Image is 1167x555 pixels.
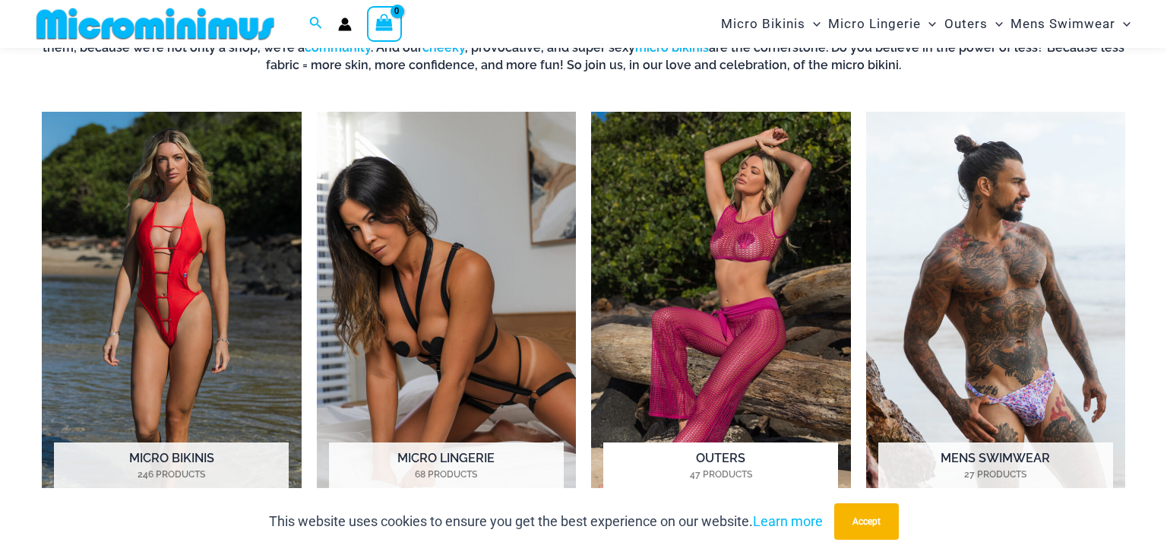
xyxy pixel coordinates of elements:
h2: Micro Bikinis [54,442,289,490]
mark: 27 Products [878,468,1113,481]
span: Menu Toggle [921,5,936,43]
a: Micro LingerieMenu ToggleMenu Toggle [824,5,940,43]
a: Visit product category Outers [591,112,851,512]
span: Micro Lingerie [828,5,921,43]
a: Visit product category Mens Swimwear [866,112,1126,512]
mark: 246 Products [54,468,289,481]
img: MM SHOP LOGO FLAT [30,7,280,41]
h2: Mens Swimwear [878,442,1113,490]
span: Menu Toggle [1115,5,1131,43]
button: Accept [834,503,899,540]
span: Micro Bikinis [721,5,805,43]
h2: Micro Lingerie [329,442,564,490]
mark: 68 Products [329,468,564,481]
a: Account icon link [338,17,352,31]
a: Learn more [753,513,823,529]
a: Micro BikinisMenu ToggleMenu Toggle [717,5,824,43]
img: Micro Lingerie [317,112,577,512]
img: Micro Bikinis [42,112,302,512]
a: Visit product category Micro Bikinis [42,112,302,512]
nav: Site Navigation [715,2,1137,46]
p: This website uses cookies to ensure you get the best experience on our website. [269,510,823,533]
span: Menu Toggle [988,5,1003,43]
mark: 47 Products [603,468,838,481]
h6: This is the extraordinary world of Microminimus, the ultimate destination for the micro bikini, c... [42,23,1125,74]
a: OutersMenu ToggleMenu Toggle [941,5,1007,43]
a: View Shopping Cart, empty [367,6,402,41]
span: Outers [944,5,988,43]
span: Mens Swimwear [1010,5,1115,43]
span: Menu Toggle [805,5,821,43]
a: Visit product category Micro Lingerie [317,112,577,512]
img: Mens Swimwear [866,112,1126,512]
img: Outers [591,112,851,512]
h2: Outers [603,442,838,490]
a: Mens SwimwearMenu ToggleMenu Toggle [1007,5,1134,43]
a: Search icon link [309,14,323,33]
